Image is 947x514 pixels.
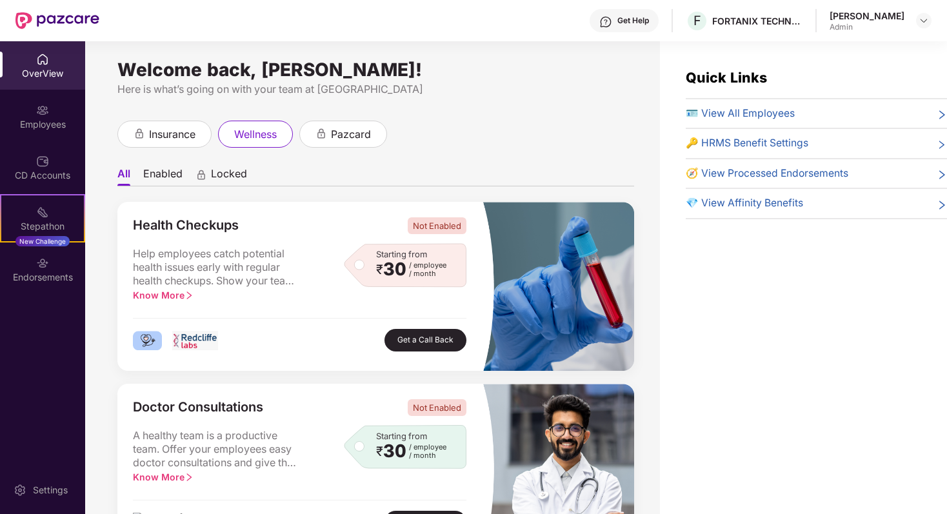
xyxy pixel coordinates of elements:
[409,451,446,460] span: / month
[149,126,195,143] span: insurance
[331,126,371,143] span: pazcard
[133,471,194,482] span: Know More
[172,331,219,350] img: logo
[830,10,904,22] div: [PERSON_NAME]
[15,236,70,246] div: New Challenge
[937,168,947,182] span: right
[117,81,634,97] div: Here is what’s going on with your team at [GEOGRAPHIC_DATA]
[686,106,795,122] span: 🪪 View All Employees
[937,138,947,152] span: right
[408,399,466,416] span: Not Enabled
[384,329,466,351] button: Get a Call Back
[133,217,239,234] span: Health Checkups
[184,291,194,300] span: right
[143,167,183,186] li: Enabled
[184,473,194,482] span: right
[686,166,848,182] span: 🧭 View Processed Endorsements
[36,257,49,270] img: svg+xml;base64,PHN2ZyBpZD0iRW5kb3JzZW1lbnRzIiB4bWxucz0iaHR0cDovL3d3dy53My5vcmcvMjAwMC9zdmciIHdpZH...
[195,168,207,180] div: animation
[15,12,99,29] img: New Pazcare Logo
[315,128,327,139] div: animation
[211,167,247,186] span: Locked
[133,331,162,350] img: logo
[383,261,406,278] span: 30
[686,69,767,86] span: Quick Links
[686,135,808,152] span: 🔑 HRMS Benefit Settings
[1,220,84,233] div: Stepathon
[376,249,427,259] span: Starting from
[117,167,130,186] li: All
[36,155,49,168] img: svg+xml;base64,PHN2ZyBpZD0iQ0RfQWNjb3VudHMiIGRhdGEtbmFtZT0iQ0QgQWNjb3VudHMiIHhtbG5zPSJodHRwOi8vd3...
[830,22,904,32] div: Admin
[617,15,649,26] div: Get Help
[134,128,145,139] div: animation
[408,217,466,234] span: Not Enabled
[383,443,406,460] span: 30
[919,15,929,26] img: svg+xml;base64,PHN2ZyBpZD0iRHJvcGRvd24tMzJ4MzIiIHhtbG5zPSJodHRwOi8vd3d3LnczLm9yZy8yMDAwL3N2ZyIgd2...
[36,53,49,66] img: svg+xml;base64,PHN2ZyBpZD0iSG9tZSIgeG1sbnM9Imh0dHA6Ly93d3cudzMub3JnLzIwMDAvc3ZnIiB3aWR0aD0iMjAiIG...
[376,431,427,441] span: Starting from
[409,261,446,270] span: / employee
[409,443,446,451] span: / employee
[376,264,383,275] span: ₹
[599,15,612,28] img: svg+xml;base64,PHN2ZyBpZD0iSGVscC0zMngzMiIgeG1sbnM9Imh0dHA6Ly93d3cudzMub3JnLzIwMDAvc3ZnIiB3aWR0aD...
[36,206,49,219] img: svg+xml;base64,PHN2ZyB4bWxucz0iaHR0cDovL3d3dy53My5vcmcvMjAwMC9zdmciIHdpZHRoPSIyMSIgaGVpZ2h0PSIyMC...
[234,126,277,143] span: wellness
[117,64,634,75] div: Welcome back, [PERSON_NAME]!
[693,13,701,28] span: F
[133,399,263,416] span: Doctor Consultations
[937,108,947,122] span: right
[133,247,301,288] span: Help employees catch potential health issues early with regular health checkups. Show your team y...
[376,446,383,457] span: ₹
[14,484,26,497] img: svg+xml;base64,PHN2ZyBpZD0iU2V0dGluZy0yMHgyMCIgeG1sbnM9Imh0dHA6Ly93d3cudzMub3JnLzIwMDAvc3ZnIiB3aW...
[409,270,446,278] span: / month
[712,15,802,27] div: FORTANIX TECHNOLOGIES INDIA PRIVATE LIMITED
[133,429,301,470] span: A healthy team is a productive team. Offer your employees easy doctor consultations and give the ...
[686,195,803,212] span: 💎 View Affinity Benefits
[937,198,947,212] span: right
[36,104,49,117] img: svg+xml;base64,PHN2ZyBpZD0iRW1wbG95ZWVzIiB4bWxucz0iaHR0cDovL3d3dy53My5vcmcvMjAwMC9zdmciIHdpZHRoPS...
[482,202,633,371] img: masked_image
[133,290,194,301] span: Know More
[29,484,72,497] div: Settings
